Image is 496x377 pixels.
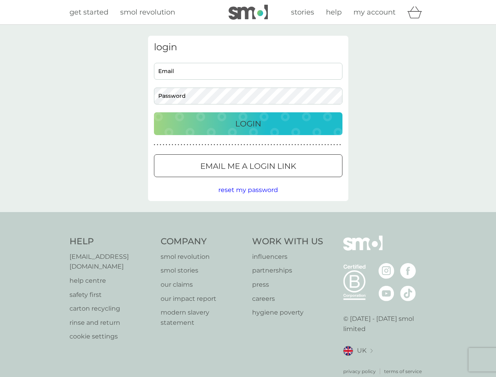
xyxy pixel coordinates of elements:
[384,368,422,375] a: terms of service
[184,143,185,147] p: ●
[154,154,342,177] button: Email me a login link
[252,294,323,304] a: careers
[161,236,244,248] h4: Company
[70,331,153,342] a: cookie settings
[218,186,278,194] span: reset my password
[234,143,236,147] p: ●
[166,143,167,147] p: ●
[154,112,342,135] button: Login
[226,143,227,147] p: ●
[252,252,323,262] p: influencers
[161,307,244,328] a: modern slavery statement
[286,143,287,147] p: ●
[343,314,427,334] p: © [DATE] - [DATE] smol limited
[172,143,173,147] p: ●
[252,307,323,318] a: hygiene poverty
[70,236,153,248] h4: Help
[256,143,257,147] p: ●
[247,143,248,147] p: ●
[196,143,197,147] p: ●
[202,143,203,147] p: ●
[229,5,268,20] img: smol
[271,143,272,147] p: ●
[280,143,281,147] p: ●
[70,8,108,16] span: get started
[161,252,244,262] a: smol revolution
[343,346,353,356] img: UK flag
[70,252,153,272] a: [EMAIL_ADDRESS][DOMAIN_NAME]
[326,7,342,18] a: help
[291,8,314,16] span: stories
[200,160,296,172] p: Email me a login link
[181,143,182,147] p: ●
[298,143,299,147] p: ●
[353,8,395,16] span: my account
[161,280,244,290] p: our claims
[175,143,176,147] p: ●
[276,143,278,147] p: ●
[379,285,394,301] img: visit the smol Youtube page
[120,8,175,16] span: smol revolution
[313,143,314,147] p: ●
[210,143,212,147] p: ●
[343,368,376,375] p: privacy policy
[208,143,209,147] p: ●
[267,143,269,147] p: ●
[326,8,342,16] span: help
[70,304,153,314] a: carton recycling
[199,143,200,147] p: ●
[370,349,373,353] img: select a new location
[157,143,158,147] p: ●
[407,4,427,20] div: basket
[193,143,194,147] p: ●
[243,143,245,147] p: ●
[304,143,305,147] p: ●
[253,143,254,147] p: ●
[265,143,266,147] p: ●
[357,346,366,356] span: UK
[252,265,323,276] a: partnerships
[322,143,323,147] p: ●
[160,143,161,147] p: ●
[309,143,311,147] p: ●
[315,143,317,147] p: ●
[282,143,284,147] p: ●
[163,143,164,147] p: ●
[324,143,326,147] p: ●
[70,290,153,300] a: safety first
[339,143,341,147] p: ●
[258,143,260,147] p: ●
[70,276,153,286] p: help centre
[289,143,290,147] p: ●
[291,143,293,147] p: ●
[333,143,335,147] p: ●
[241,143,242,147] p: ●
[205,143,206,147] p: ●
[379,263,394,279] img: visit the smol Instagram page
[250,143,251,147] p: ●
[232,143,233,147] p: ●
[343,236,383,262] img: smol
[330,143,332,147] p: ●
[187,143,188,147] p: ●
[291,7,314,18] a: stories
[235,117,261,130] p: Login
[229,143,230,147] p: ●
[223,143,224,147] p: ●
[337,143,338,147] p: ●
[252,280,323,290] a: press
[161,294,244,304] a: our impact report
[214,143,215,147] p: ●
[120,7,175,18] a: smol revolution
[218,185,278,195] button: reset my password
[70,7,108,18] a: get started
[70,318,153,328] a: rinse and return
